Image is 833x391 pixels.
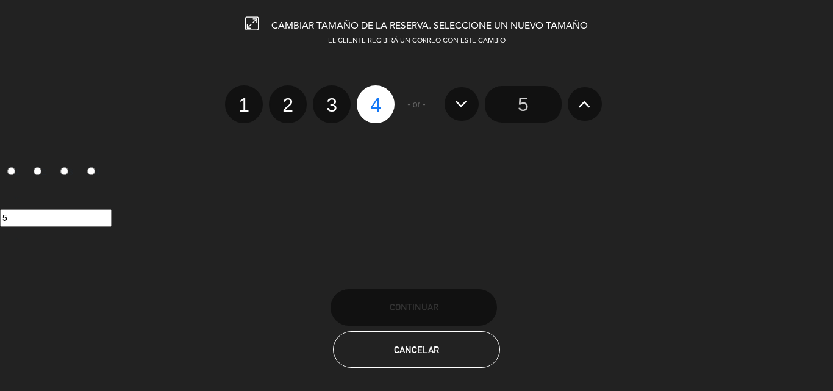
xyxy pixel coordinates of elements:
[333,331,499,368] button: Cancelar
[7,167,15,175] input: 1
[394,345,439,355] span: Cancelar
[34,167,41,175] input: 2
[87,167,95,175] input: 4
[60,167,68,175] input: 3
[271,21,588,31] span: CAMBIAR TAMAÑO DE LA RESERVA. SELECCIONE UN NUEVO TAMAÑO
[390,302,438,312] span: Continuar
[54,162,80,182] label: 3
[27,162,54,182] label: 2
[328,38,506,45] span: EL CLIENTE RECIBIRÁ UN CORREO CON ESTE CAMBIO
[313,85,351,123] label: 3
[80,162,107,182] label: 4
[225,85,263,123] label: 1
[269,85,307,123] label: 2
[357,85,395,123] label: 4
[407,98,426,112] span: - or -
[331,289,497,326] button: Continuar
